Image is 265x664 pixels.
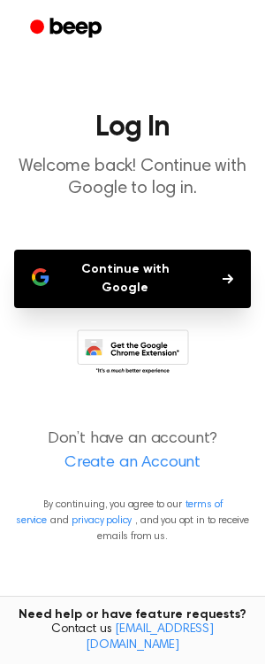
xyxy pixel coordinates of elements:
[14,156,251,200] p: Welcome back! Continue with Google to log in.
[14,113,251,142] h1: Log In
[86,623,214,652] a: [EMAIL_ADDRESS][DOMAIN_NAME]
[18,12,117,46] a: Beep
[14,428,251,475] p: Don’t have an account?
[11,622,254,653] span: Contact us
[72,515,132,526] a: privacy policy
[18,452,247,475] a: Create an Account
[14,497,251,544] p: By continuing, you agree to our and , and you opt in to receive emails from us.
[14,250,251,308] button: Continue with Google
